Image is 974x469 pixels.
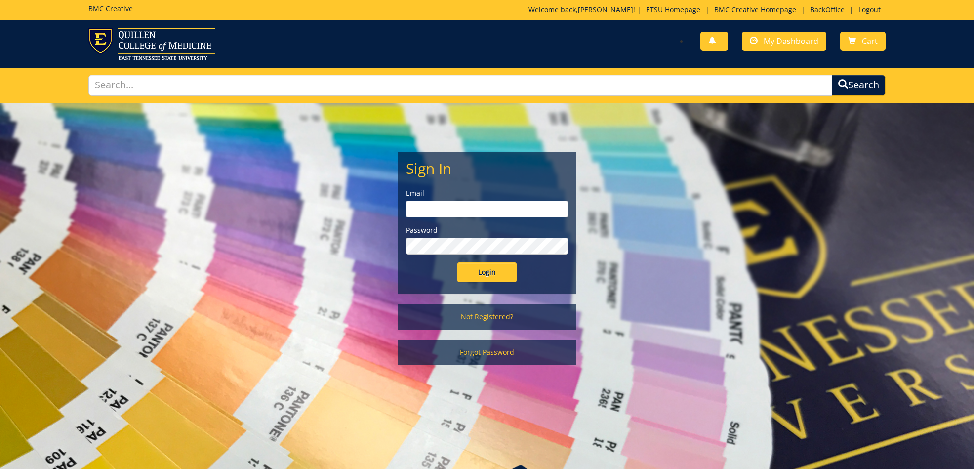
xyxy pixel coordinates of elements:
[742,32,826,51] a: My Dashboard
[709,5,801,14] a: BMC Creative Homepage
[832,75,886,96] button: Search
[88,75,832,96] input: Search...
[528,5,886,15] p: Welcome back, ! | | | |
[862,36,878,46] span: Cart
[406,160,568,176] h2: Sign In
[398,340,576,365] a: Forgot Password
[805,5,850,14] a: BackOffice
[88,5,133,12] h5: BMC Creative
[406,225,568,235] label: Password
[398,304,576,330] a: Not Registered?
[88,28,215,60] img: ETSU logo
[641,5,705,14] a: ETSU Homepage
[764,36,818,46] span: My Dashboard
[457,262,517,282] input: Login
[578,5,633,14] a: [PERSON_NAME]
[406,188,568,198] label: Email
[853,5,886,14] a: Logout
[840,32,886,51] a: Cart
